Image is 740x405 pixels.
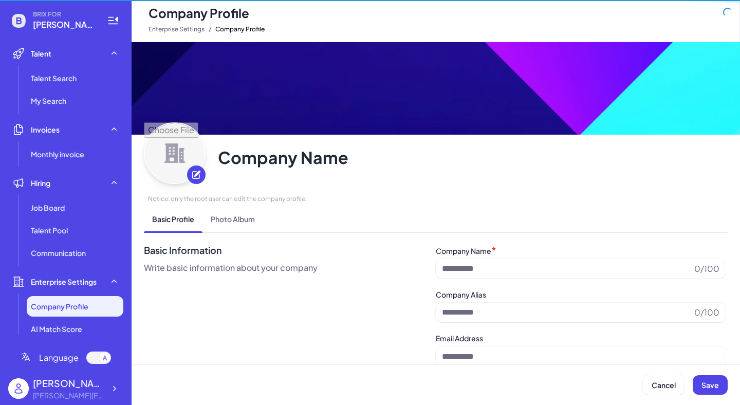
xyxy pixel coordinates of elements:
span: Notice: only the root user can edit the company profile. [148,194,728,204]
div: monica@joinbrix.com [33,390,105,401]
span: 0/100 [690,263,719,275]
span: Company Profile [149,5,249,21]
span: Enterprise Settings [31,277,97,287]
span: Photo Album [202,206,263,232]
span: Talent Pool [31,225,68,235]
span: Monthly invoice [31,149,84,159]
span: BRIX FOR [33,10,95,19]
label: Company Name [436,246,491,255]
span: 0/100 [690,306,719,319]
span: Invoices [31,124,60,135]
span: Company Name [218,147,728,184]
span: Talent [31,48,51,59]
span: Company Profile [215,23,265,35]
span: AI Match Score [31,324,82,334]
img: user_logo.png [8,378,29,399]
button: Save [693,375,728,395]
span: monica@joinbrix.com [33,19,95,31]
span: Language [39,352,79,364]
span: Save [701,380,719,390]
span: Talent Search [31,73,77,83]
span: Hiring [31,178,50,188]
span: Company Profile [31,301,88,311]
label: Company Alias [436,290,486,299]
img: 62cf91bae6e441898ee106b491ed5f91.png [132,42,740,135]
label: Email Address [436,334,483,343]
div: monica zhou [33,376,105,390]
span: Communication [31,248,86,258]
span: My Search [31,96,66,106]
span: Basic Information [144,243,436,257]
span: Cancel [652,380,676,390]
span: Basic Profile [144,206,202,232]
span: Write basic information about your company [144,262,436,274]
span: / [209,23,211,35]
button: Cancel [643,375,684,395]
span: Job Board [31,202,65,213]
